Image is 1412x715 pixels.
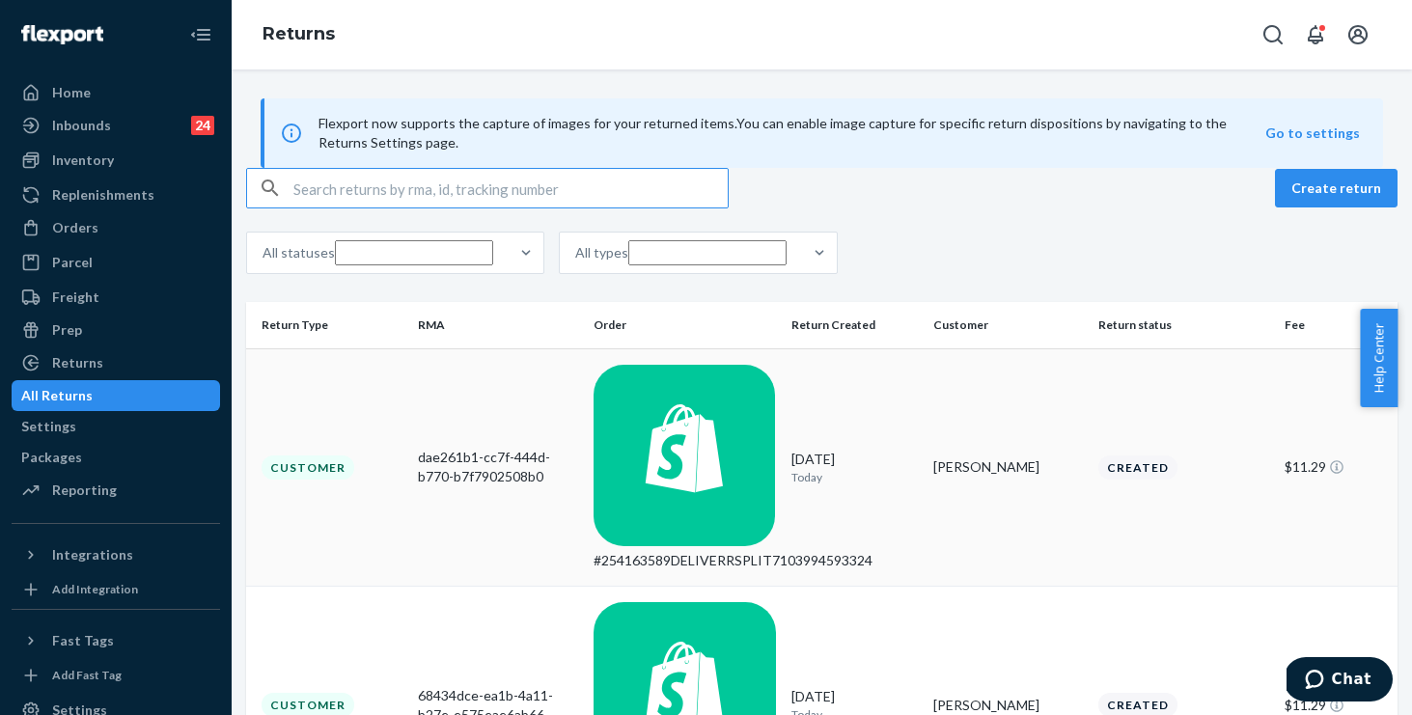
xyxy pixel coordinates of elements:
a: Add Fast Tag [12,664,220,687]
div: Inventory [52,151,114,170]
span: Flexport now supports the capture of images for your returned items. [318,115,736,131]
div: #254163589DELIVERRSPLIT7103994593324 [594,551,776,570]
button: Go to settings [1265,124,1360,143]
button: Help Center [1360,309,1398,407]
th: Fee [1277,302,1398,348]
div: Add Fast Tag [52,667,122,683]
a: Parcel [12,247,220,278]
button: Integrations [12,539,220,570]
a: Returns [263,23,335,44]
div: Home [52,83,91,102]
a: Returns [12,347,220,378]
th: RMA [410,302,586,348]
a: Home [12,77,220,108]
th: Order [586,302,784,348]
a: Inbounds24 [12,110,220,141]
a: Inventory [12,145,220,176]
th: Return Created [784,302,927,348]
input: All types [628,240,787,265]
input: All statuses [335,240,493,265]
button: Open Search Box [1254,15,1292,54]
div: Created [1098,455,1177,480]
button: Close Navigation [181,15,220,54]
th: Return Type [246,302,410,348]
a: Orders [12,212,220,243]
div: Reporting [52,481,117,500]
a: Freight [12,282,220,313]
div: 24 [191,116,214,135]
a: Add Integration [12,578,220,601]
ol: breadcrumbs [247,7,350,63]
div: Returns [52,353,103,372]
input: Search returns by rma, id, tracking number [293,169,728,207]
div: [DATE] [791,450,919,485]
div: [PERSON_NAME] [933,457,1082,477]
th: Customer [926,302,1090,348]
img: Flexport logo [21,25,103,44]
a: All Returns [12,380,220,411]
div: Parcel [52,253,93,272]
button: Open account menu [1339,15,1377,54]
div: Integrations [52,545,133,564]
div: [PERSON_NAME] [933,696,1082,715]
a: Reporting [12,475,220,506]
div: Freight [52,288,99,307]
button: Fast Tags [12,625,220,656]
div: Customer [262,455,354,480]
div: dae261b1-cc7f-444d-b770-b7f7902508b0 [418,448,578,486]
div: Fast Tags [52,631,114,650]
div: Orders [52,218,98,237]
button: Open notifications [1296,15,1335,54]
div: Prep [52,320,82,340]
iframe: Opens a widget where you can chat to one of our agents [1287,657,1393,705]
button: Create return [1275,169,1398,207]
td: $11.29 [1277,348,1398,587]
a: Packages [12,442,220,473]
div: All statuses [263,243,335,262]
div: Add Integration [52,581,138,597]
div: Packages [21,448,82,467]
div: Replenishments [52,185,154,205]
span: You can enable image capture for specific return dispositions by navigating to the Returns Settin... [318,115,1227,151]
div: Inbounds [52,116,111,135]
a: Replenishments [12,179,220,210]
div: All types [575,243,628,262]
th: Return status [1091,302,1277,348]
a: Prep [12,315,220,345]
p: Today [791,469,919,485]
div: All Returns [21,386,93,405]
a: Settings [12,411,220,442]
div: Settings [21,417,76,436]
